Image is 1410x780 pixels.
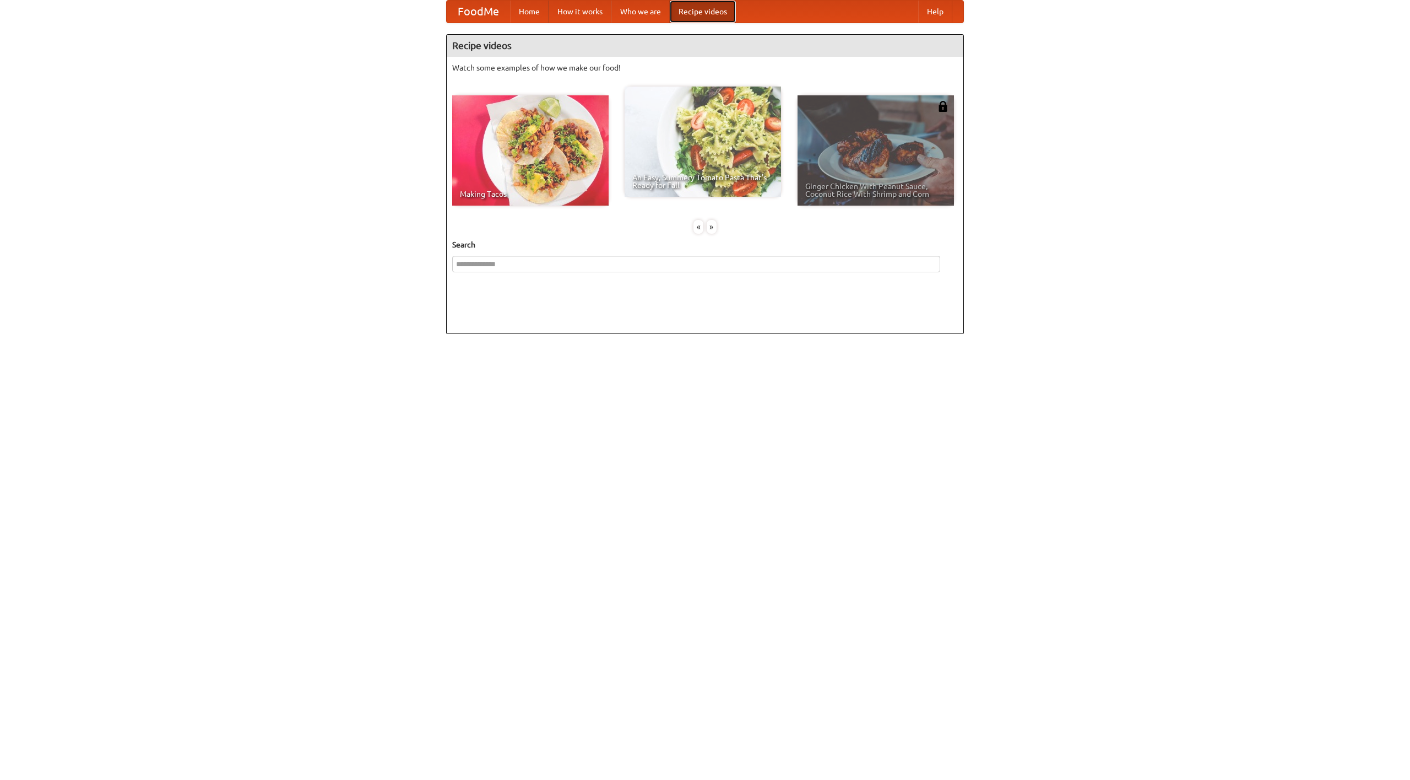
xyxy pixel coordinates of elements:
a: FoodMe [447,1,510,23]
img: 483408.png [937,101,948,112]
span: An Easy, Summery Tomato Pasta That's Ready for Fall [632,174,773,189]
a: An Easy, Summery Tomato Pasta That's Ready for Fall [625,87,781,197]
span: Making Tacos [460,190,601,198]
h5: Search [452,239,958,250]
div: » [707,220,717,234]
a: Making Tacos [452,95,609,206]
a: How it works [549,1,611,23]
a: Who we are [611,1,670,23]
h4: Recipe videos [447,35,963,57]
div: « [693,220,703,234]
a: Recipe videos [670,1,736,23]
p: Watch some examples of how we make our food! [452,62,958,73]
a: Home [510,1,549,23]
a: Help [918,1,952,23]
